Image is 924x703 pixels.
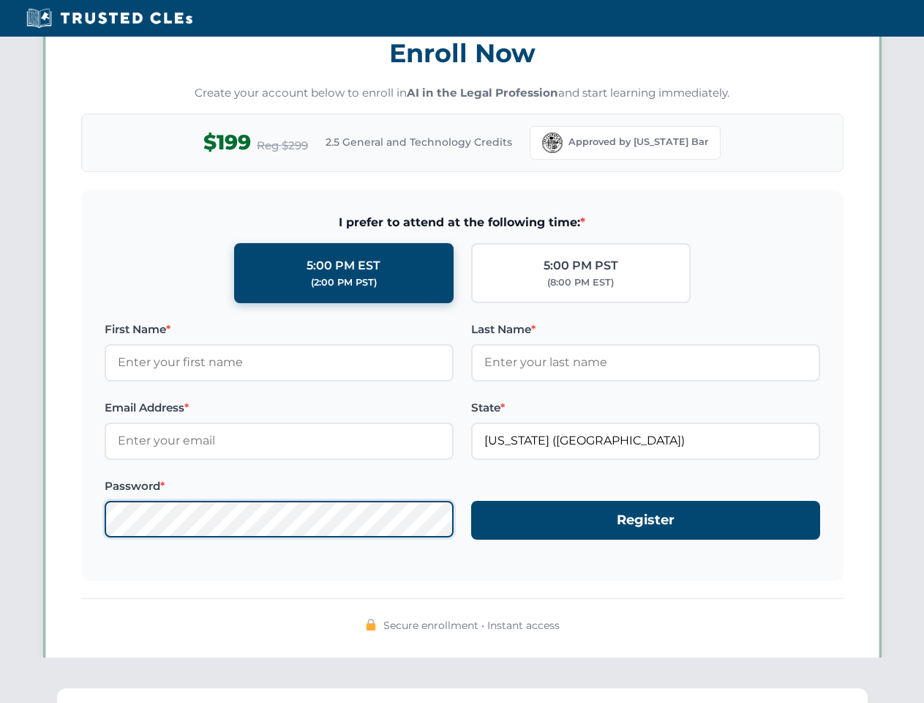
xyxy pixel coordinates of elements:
[105,399,454,417] label: Email Address
[105,423,454,459] input: Enter your email
[326,134,512,150] span: 2.5 General and Technology Credits
[544,256,618,275] div: 5:00 PM PST
[547,275,614,290] div: (8:00 PM EST)
[542,133,563,153] img: Florida Bar
[22,7,197,29] img: Trusted CLEs
[257,137,308,155] span: Reg $299
[105,213,820,232] span: I prefer to attend at the following time:
[307,256,380,275] div: 5:00 PM EST
[203,126,251,159] span: $199
[105,321,454,338] label: First Name
[383,617,560,633] span: Secure enrollment • Instant access
[471,423,820,459] input: Florida (FL)
[81,30,844,76] h3: Enroll Now
[407,86,558,100] strong: AI in the Legal Profession
[471,399,820,417] label: State
[568,135,708,149] span: Approved by [US_STATE] Bar
[311,275,377,290] div: (2:00 PM PST)
[471,321,820,338] label: Last Name
[471,501,820,540] button: Register
[81,85,844,102] p: Create your account below to enroll in and start learning immediately.
[105,477,454,495] label: Password
[471,344,820,381] input: Enter your last name
[365,619,377,631] img: 🔒
[105,344,454,381] input: Enter your first name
